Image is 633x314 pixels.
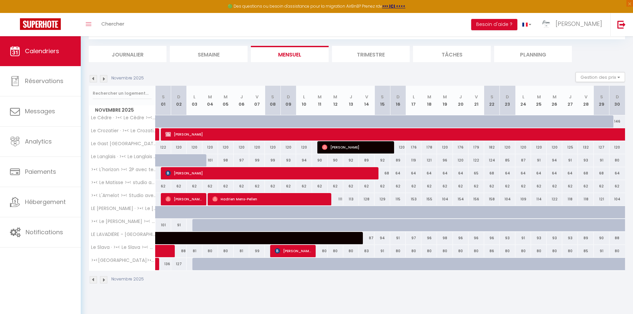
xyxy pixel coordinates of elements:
div: 122 [469,154,484,166]
div: 80 [547,245,562,257]
div: 62 [296,180,312,192]
a: >>> ICI <<<< [382,3,405,9]
div: 85 [578,245,593,257]
div: 125 [562,141,578,154]
div: 64 [609,167,625,179]
div: 99 [265,154,280,166]
abbr: M [443,94,447,100]
div: 86 [484,245,500,257]
div: 80 [609,245,625,257]
div: 64 [390,167,406,179]
abbr: J [569,94,572,100]
span: Novembre 2025 [89,105,155,115]
div: 98 [218,154,234,166]
th: 18 [421,86,437,115]
div: 136 [156,258,171,270]
div: 120 [609,141,625,154]
div: 122 [156,141,171,154]
th: 19 [437,86,453,115]
div: 132 [578,141,593,154]
div: 119 [406,154,421,166]
div: 62 [218,180,234,192]
div: 122 [547,193,562,205]
div: 62 [312,180,328,192]
div: 62 [359,180,374,192]
span: Notifications [26,228,63,236]
div: 62 [562,180,578,192]
th: 12 [328,86,343,115]
abbr: M [208,94,212,100]
abbr: J [459,94,462,100]
div: 158 [484,193,500,205]
abbr: S [162,94,165,100]
div: 120 [202,141,218,154]
th: 03 [187,86,202,115]
div: 120 [531,141,547,154]
div: 94 [547,154,562,166]
div: 80 [218,245,234,257]
div: 93 [531,232,547,244]
div: 92 [343,154,359,166]
img: Super Booking [20,18,61,30]
div: 80 [437,245,453,257]
div: 127 [594,141,609,154]
th: 02 [171,86,187,115]
div: 62 [280,180,296,192]
div: 91 [374,245,390,257]
div: 64 [547,167,562,179]
span: Paiements [25,167,56,176]
div: 91 [171,219,187,231]
div: 129 [374,193,390,205]
div: 118 [562,193,578,205]
div: 62 [437,180,453,192]
abbr: V [256,94,259,100]
div: 99 [249,245,265,257]
div: 121 [594,193,609,205]
th: 04 [202,86,218,115]
div: 62 [406,180,421,192]
span: LE [PERSON_NAME] · >•< Le [PERSON_NAME] >•< charmant 2P proche de [GEOGRAPHIC_DATA] [90,206,157,211]
span: Hébergement [25,198,66,206]
a: Chercher [96,13,129,36]
div: 64 [453,167,469,179]
div: 88 [609,232,625,244]
div: 65 [469,167,484,179]
button: Gestion des prix [576,72,625,82]
abbr: L [193,94,195,100]
th: 29 [594,86,609,115]
div: 120 [265,141,280,154]
li: Planning [494,46,572,62]
li: Trimestre [332,46,410,62]
abbr: L [413,94,415,100]
div: 96 [469,232,484,244]
th: 14 [359,86,374,115]
div: 182 [484,141,500,154]
div: 115 [390,193,406,205]
div: 120 [296,141,312,154]
div: 120 [218,141,234,154]
span: Le Langlais · >•< Le Langlais >•< 2P tout équipé proche [GEOGRAPHIC_DATA] [90,154,157,159]
div: 120 [515,141,531,154]
div: 87 [515,154,531,166]
div: 111 [328,193,343,205]
abbr: S [381,94,384,100]
div: 104 [500,193,515,205]
div: 64 [437,167,453,179]
abbr: J [350,94,352,100]
div: 179 [469,141,484,154]
span: Analytics [25,137,52,146]
div: 97 [234,154,249,166]
th: 23 [500,86,515,115]
div: 120 [171,141,187,154]
th: 10 [296,86,312,115]
div: 101 [156,219,171,231]
div: 80 [328,245,343,257]
div: 104 [437,193,453,205]
span: Messages [25,107,55,115]
div: 89 [359,154,374,166]
li: Journalier [89,46,166,62]
div: 120 [453,154,469,166]
div: 91 [594,245,609,257]
abbr: M [537,94,541,100]
div: 81 [187,245,202,257]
